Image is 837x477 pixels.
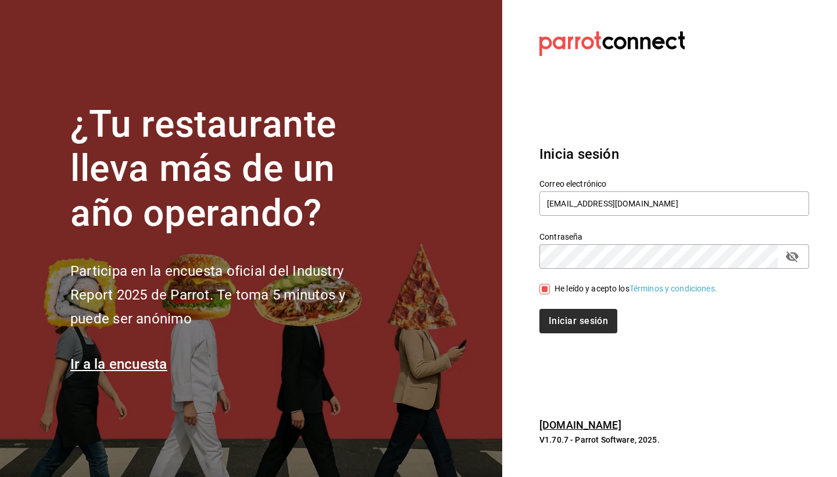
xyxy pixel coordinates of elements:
label: Correo electrónico [539,179,809,187]
button: passwordField [782,247,802,266]
a: Ir a la encuesta [70,356,167,372]
input: Ingresa tu correo electrónico [539,191,809,216]
a: Términos y condiciones. [629,284,717,293]
button: Iniciar sesión [539,309,617,333]
h3: Inicia sesión [539,144,809,165]
div: He leído y acepto los [555,283,717,295]
p: V1.70.7 - Parrot Software, 2025. [539,434,809,446]
h2: Participa en la encuesta oficial del Industry Report 2025 de Parrot. Te toma 5 minutos y puede se... [70,259,384,330]
label: Contraseña [539,232,809,240]
a: [DOMAIN_NAME] [539,419,621,431]
h1: ¿Tu restaurante lleva más de un año operando? [70,102,384,236]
